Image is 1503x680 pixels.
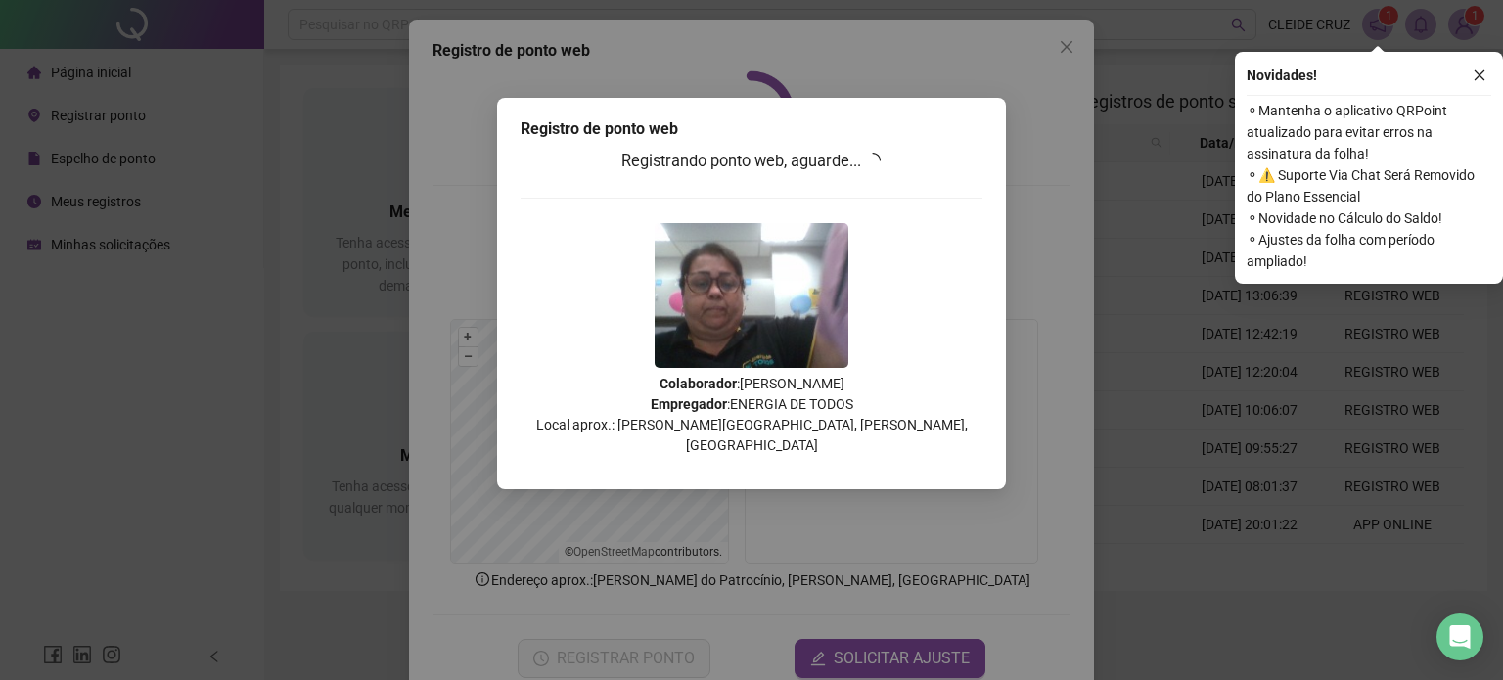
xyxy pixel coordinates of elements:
span: Novidades ! [1247,65,1317,86]
strong: Colaborador [660,376,737,391]
span: ⚬ Novidade no Cálculo do Saldo! [1247,207,1491,229]
img: Z [655,223,848,368]
div: Registro de ponto web [521,117,982,141]
p: : [PERSON_NAME] : ENERGIA DE TODOS Local aprox.: [PERSON_NAME][GEOGRAPHIC_DATA], [PERSON_NAME], [... [521,374,982,456]
span: ⚬ ⚠️ Suporte Via Chat Será Removido do Plano Essencial [1247,164,1491,207]
span: loading [862,150,884,171]
span: close [1473,68,1486,82]
span: ⚬ Ajustes da folha com período ampliado! [1247,229,1491,272]
span: ⚬ Mantenha o aplicativo QRPoint atualizado para evitar erros na assinatura da folha! [1247,100,1491,164]
h3: Registrando ponto web, aguarde... [521,149,982,174]
div: Open Intercom Messenger [1436,613,1483,660]
strong: Empregador [651,396,727,412]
